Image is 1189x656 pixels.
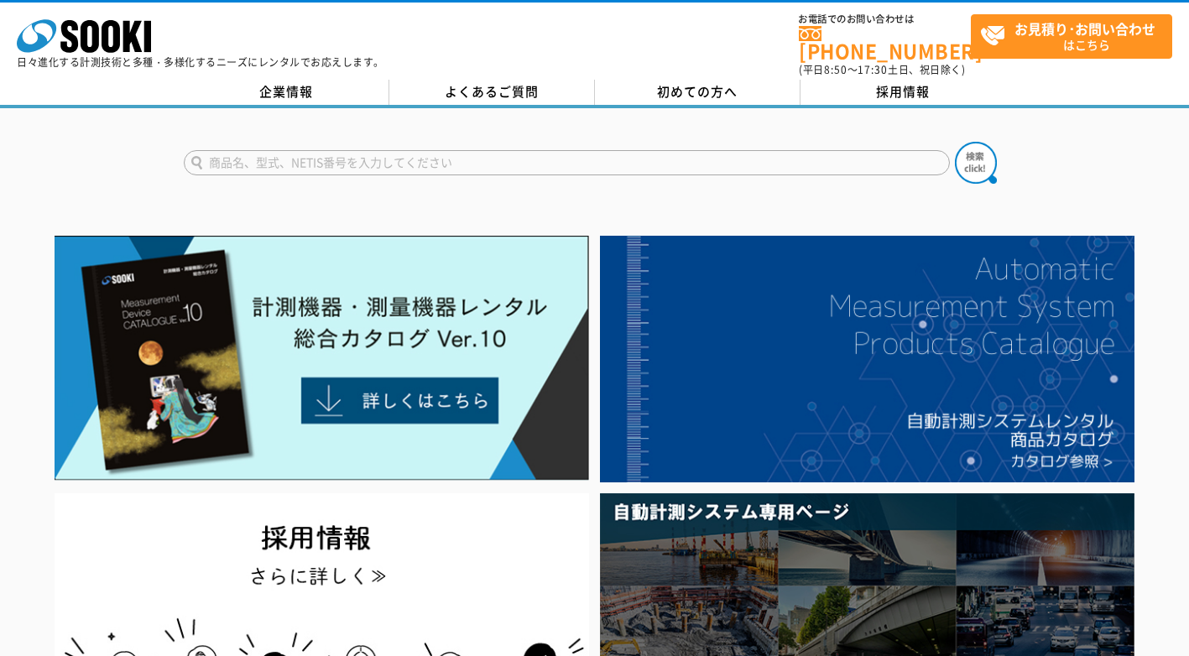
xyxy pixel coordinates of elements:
[184,80,389,105] a: 企業情報
[799,26,971,60] a: [PHONE_NUMBER]
[600,236,1134,482] img: 自動計測システムカタログ
[55,236,589,481] img: Catalog Ver10
[824,62,847,77] span: 8:50
[595,80,800,105] a: 初めての方へ
[858,62,888,77] span: 17:30
[799,62,965,77] span: (平日 ～ 土日、祝日除く)
[971,14,1172,59] a: お見積り･お問い合わせはこちら
[184,150,950,175] input: 商品名、型式、NETIS番号を入力してください
[799,14,971,24] span: お電話でのお問い合わせは
[955,142,997,184] img: btn_search.png
[17,57,384,67] p: 日々進化する計測技術と多種・多様化するニーズにレンタルでお応えします。
[1014,18,1155,39] strong: お見積り･お問い合わせ
[800,80,1006,105] a: 採用情報
[657,82,738,101] span: 初めての方へ
[389,80,595,105] a: よくあるご質問
[980,15,1171,57] span: はこちら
